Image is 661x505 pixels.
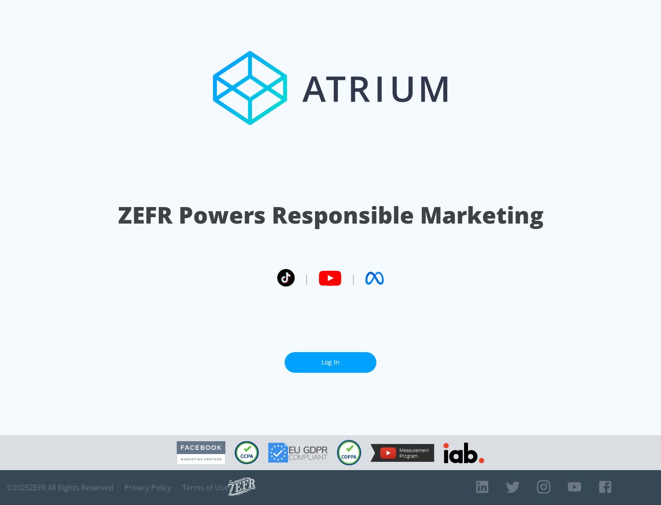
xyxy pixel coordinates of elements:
span: | [351,271,356,285]
a: Privacy Policy [124,483,171,492]
span: | [304,271,309,285]
img: CCPA Compliant [235,441,259,464]
img: GDPR Compliant [268,443,328,463]
a: Log In [285,352,376,373]
img: YouTube Measurement Program [370,444,434,462]
img: IAB [443,443,484,463]
a: Terms of Use [182,483,228,492]
img: Facebook Marketing Partner [177,441,225,465]
span: © 2025 ZEFR All Rights Reserved [7,483,113,492]
img: COPPA Compliant [337,440,361,466]
h1: ZEFR Powers Responsible Marketing [118,199,543,231]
